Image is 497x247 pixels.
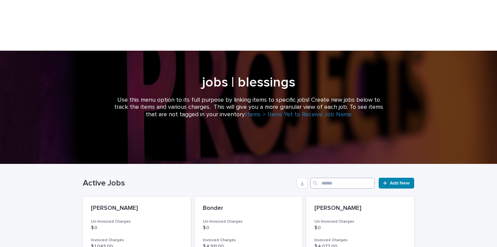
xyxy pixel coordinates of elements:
p: [PERSON_NAME] [314,205,406,212]
p: [PERSON_NAME] [91,205,183,212]
p: Use this menu option to its full purpose by linking items to specific jobs! Create new jobs below... [113,97,384,119]
h3: Un-Invoiced Charges [203,219,294,224]
h3: Invoiced Charges [314,238,406,243]
p: $ 0 [91,225,183,231]
p: Bonder [203,205,294,212]
a: Items > Items Yet to Receive Job Name [246,112,352,118]
h3: Invoiced Charges [91,238,183,243]
h3: Un-Invoiced Charges [314,219,406,224]
h3: Invoiced Charges [203,238,294,243]
a: Add New [379,178,414,189]
h1: jobs | blessings [83,74,414,91]
span: Add New [390,181,410,186]
p: $ 0 [314,225,406,231]
h3: Un-Invoiced Charges [91,219,183,224]
h1: Active Jobs [83,178,294,188]
p: $ 0 [203,225,294,231]
input: Search [310,178,375,189]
